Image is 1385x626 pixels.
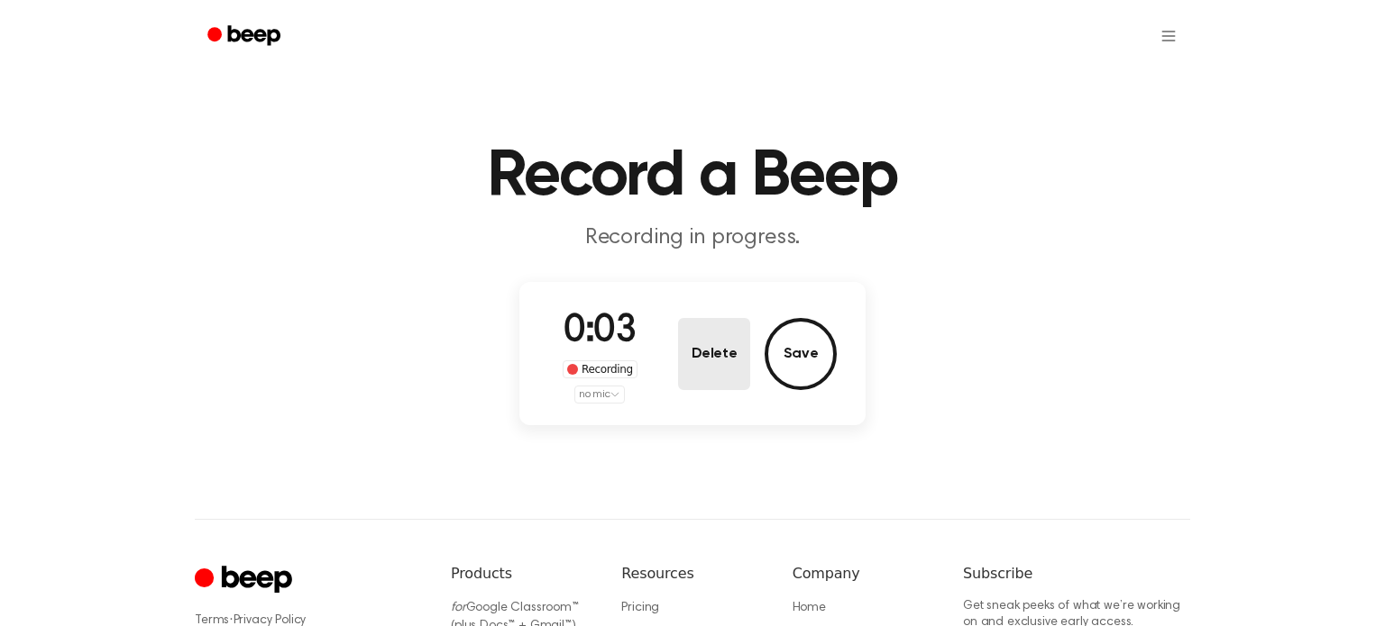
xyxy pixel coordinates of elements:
a: Cruip [195,563,297,598]
a: Home [793,602,826,614]
h6: Products [451,563,592,585]
div: Recording [563,360,637,378]
span: no mic [579,386,610,403]
h6: Subscribe [963,563,1190,585]
a: Beep [195,19,297,54]
button: Save Audio Record [765,318,837,390]
h6: Resources [621,563,763,585]
p: Recording in progress. [346,223,1039,253]
button: no mic [574,386,625,404]
span: 0:03 [564,313,636,350]
a: Pricing [621,602,659,614]
h6: Company [793,563,934,585]
i: for [451,602,466,614]
h1: Record a Beep [231,144,1154,209]
button: Open menu [1147,14,1190,58]
button: Delete Audio Record [678,318,750,390]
